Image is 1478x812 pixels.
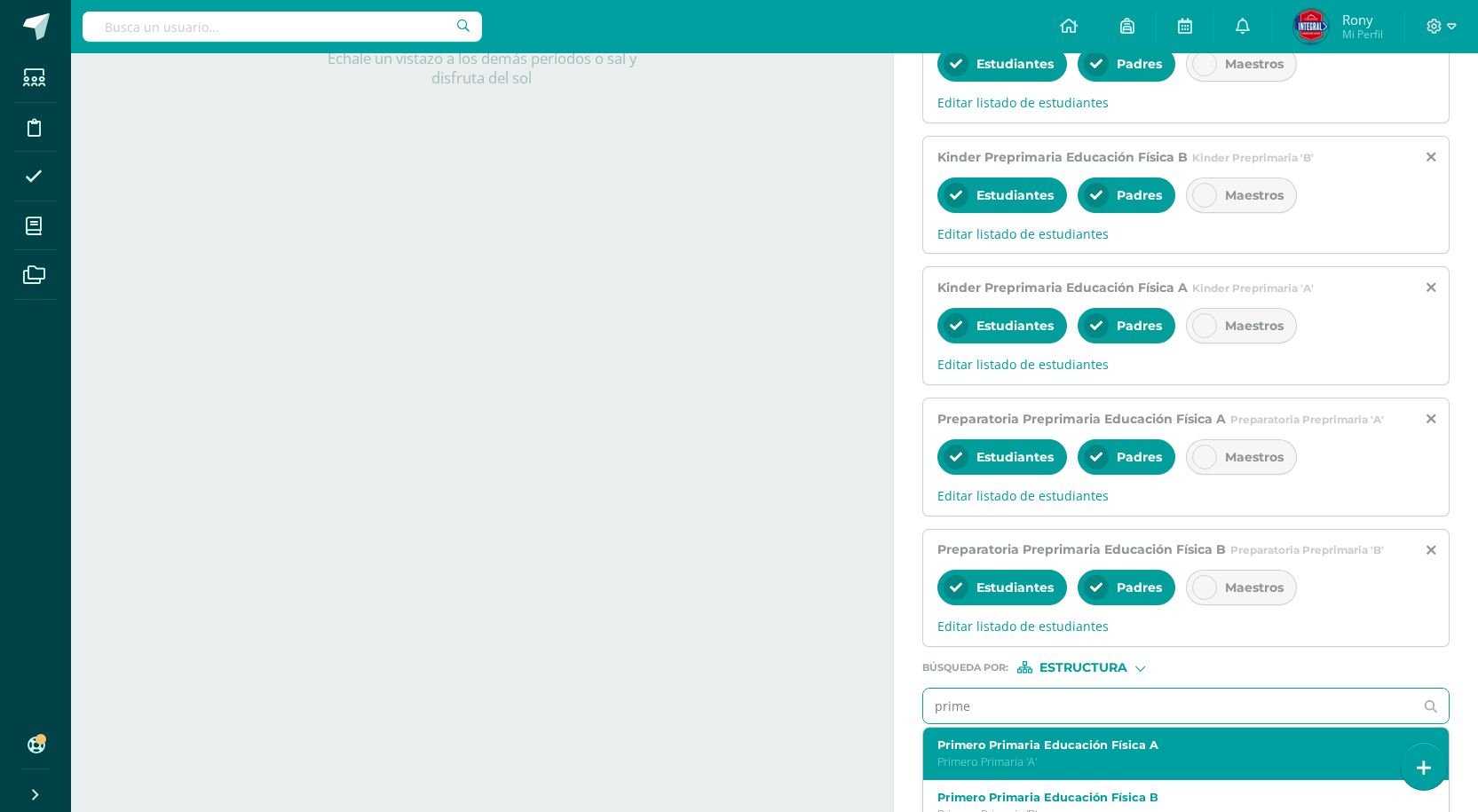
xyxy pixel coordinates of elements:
span: Padres [1117,187,1162,203]
span: Maestros [1225,187,1284,203]
span: Búsqueda por : [922,663,1008,673]
span: Padres [1117,56,1162,72]
span: Kinder Preprimaria Educación Física A [937,280,1188,296]
input: Ej. Primero primaria [923,689,1413,723]
span: Maestros [1225,56,1284,72]
span: Rony [1342,11,1383,28]
span: Padres [1117,449,1162,465]
span: Editar listado de estudiantes [937,225,1435,242]
span: Preparatoria Preprimaria 'A' [1230,413,1384,426]
span: Preparatoria Preprimaria Educación Física B [937,541,1226,557]
div: [object Object] [1017,661,1150,674]
p: Échale un vistazo a los demás períodos o sal y disfruta del sol [304,49,660,88]
span: Estudiantes [976,579,1054,595]
input: Busca un usuario... [83,12,482,42]
span: Padres [1117,318,1162,334]
img: 52015bfa6619e31c320bf5792f1c1278.png [1293,9,1329,44]
span: Kinder Preprimaria 'B' [1192,151,1314,164]
span: Preparatoria Preprimaria Educación Física A [937,411,1226,427]
span: Estudiantes [976,318,1054,334]
label: Primero Primaria Educación Física A [937,738,1413,752]
span: Editar listado de estudiantes [937,356,1435,373]
span: Padres [1117,579,1162,595]
span: Maestros [1225,449,1284,465]
span: Maestros [1225,579,1284,595]
span: Estudiantes [976,187,1054,203]
span: Editar listado de estudiantes [937,487,1435,504]
span: Kinder Preprimaria 'A' [1192,281,1314,295]
label: Primero Primaria Educación Física B [937,791,1413,804]
p: Primero Primaria 'A' [937,754,1413,769]
span: Editar listado de estudiantes [937,94,1435,111]
span: Mi Perfil [1342,27,1383,42]
span: Estudiantes [976,56,1054,72]
span: Maestros [1225,318,1284,334]
span: Editar listado de estudiantes [937,618,1435,635]
span: Preparatoria Preprimaria 'B' [1230,543,1384,556]
span: Estudiantes [976,449,1054,465]
span: Kinder Preprimaria Educación Física B [937,149,1188,165]
span: Estructura [1039,663,1127,673]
